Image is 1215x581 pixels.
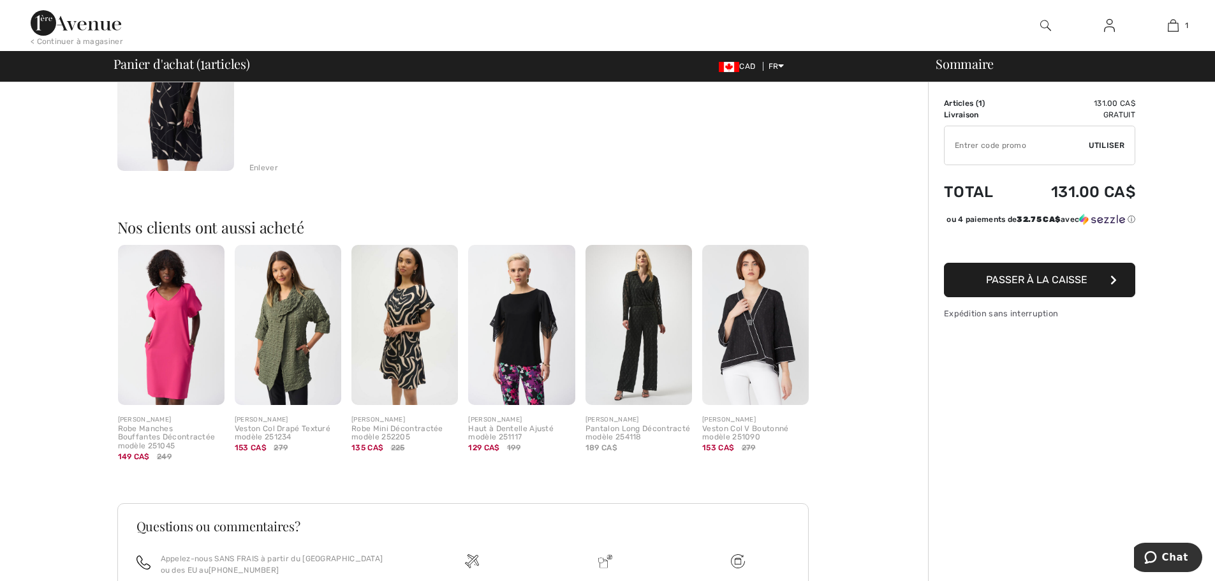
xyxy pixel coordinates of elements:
[1168,18,1179,33] img: Mon panier
[1185,20,1188,31] span: 1
[351,443,383,452] span: 135 CA$
[114,57,250,70] span: Panier d'achat ( articles)
[1079,214,1125,225] img: Sezzle
[465,554,479,568] img: Livraison gratuite dès 99$
[944,263,1135,297] button: Passer à la caisse
[1015,109,1135,121] td: Gratuit
[946,214,1135,225] div: ou 4 paiements de avec
[136,555,151,570] img: call
[235,425,341,443] div: Veston Col Drapé Texturé modèle 251234
[1040,18,1051,33] img: recherche
[468,415,575,425] div: [PERSON_NAME]
[719,62,739,72] img: Canadian Dollar
[920,57,1207,70] div: Sommaire
[1017,215,1061,224] span: 32.75 CA$
[31,36,123,47] div: < Continuer à magasiner
[274,442,288,453] span: 279
[1142,18,1204,33] a: 1
[351,425,458,443] div: Robe Mini Décontractée modèle 252205
[944,109,1015,121] td: Livraison
[391,442,405,453] span: 225
[598,554,612,568] img: Livraison promise sans frais de dédouanement surprise&nbsp;!
[731,554,745,568] img: Livraison gratuite dès 99$
[118,415,225,425] div: [PERSON_NAME]
[585,245,692,405] img: Pantalon Long Décontracté modèle 254118
[249,162,278,173] div: Enlever
[585,425,692,443] div: Pantalon Long Décontracté modèle 254118
[585,415,692,425] div: [PERSON_NAME]
[118,245,225,405] img: Robe Manches Bouffantes Décontractée modèle 251045
[1094,18,1125,34] a: Se connecter
[1015,170,1135,214] td: 131.00 CA$
[978,99,982,108] span: 1
[944,98,1015,109] td: Articles ( )
[702,425,809,443] div: Veston Col V Boutonné modèle 251090
[31,10,121,36] img: 1ère Avenue
[209,566,279,575] a: [PHONE_NUMBER]
[118,452,150,461] span: 149 CA$
[200,54,205,71] span: 1
[742,442,756,453] span: 279
[1015,98,1135,109] td: 131.00 CA$
[235,415,341,425] div: [PERSON_NAME]
[702,245,809,405] img: Veston Col V Boutonné modèle 251090
[986,274,1087,286] span: Passer à la caisse
[157,451,172,462] span: 249
[1104,18,1115,33] img: Mes infos
[235,245,341,405] img: Veston Col Drapé Texturé modèle 251234
[945,126,1089,165] input: Code promo
[161,553,391,576] p: Appelez-nous SANS FRAIS à partir du [GEOGRAPHIC_DATA] ou des EU au
[351,245,458,405] img: Robe Mini Décontractée modèle 252205
[351,415,458,425] div: [PERSON_NAME]
[944,214,1135,230] div: ou 4 paiements de32.75 CA$avecSezzle Cliquez pour en savoir plus sur Sezzle
[235,443,267,452] span: 153 CA$
[944,230,1135,258] iframe: PayPal-paypal
[702,443,734,452] span: 153 CA$
[769,62,784,71] span: FR
[1089,140,1124,151] span: Utiliser
[1134,543,1202,575] iframe: Ouvre un widget dans lequel vous pouvez chatter avec l’un de nos agents
[944,170,1015,214] td: Total
[585,443,617,452] span: 189 CA$
[702,415,809,425] div: [PERSON_NAME]
[944,307,1135,320] div: Expédition sans interruption
[719,62,760,71] span: CAD
[468,245,575,405] img: Haut à Dentelle Ajusté modèle 251117
[118,425,225,451] div: Robe Manches Bouffantes Décontractée modèle 251045
[117,219,819,235] h2: Nos clients ont aussi acheté
[136,520,790,533] h3: Questions ou commentaires?
[468,425,575,443] div: Haut à Dentelle Ajusté modèle 251117
[507,442,520,453] span: 199
[468,443,499,452] span: 129 CA$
